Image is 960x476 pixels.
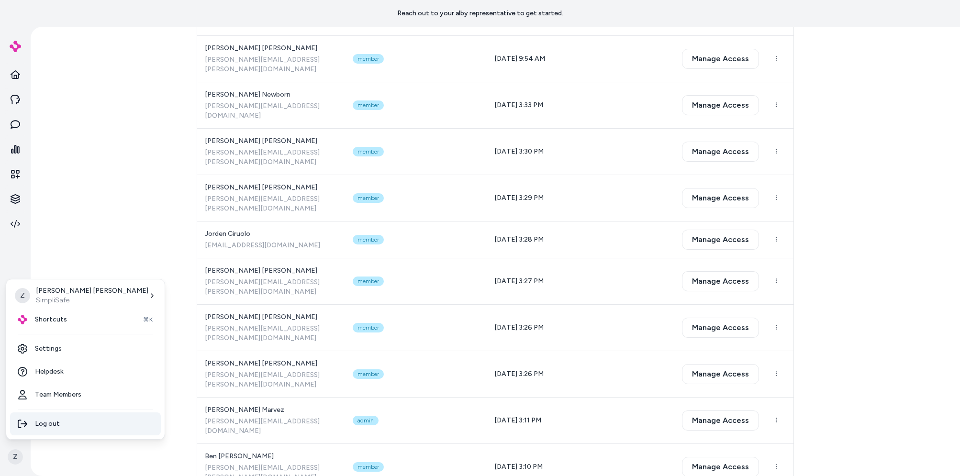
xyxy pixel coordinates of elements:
[10,383,161,406] a: Team Members
[36,286,148,296] p: [PERSON_NAME] [PERSON_NAME]
[36,296,148,305] p: SimpliSafe
[35,367,64,376] span: Helpdesk
[18,315,27,324] img: alby Logo
[143,316,153,323] span: ⌘K
[35,315,67,324] span: Shortcuts
[15,288,30,303] span: Z
[10,412,161,435] div: Log out
[10,337,161,360] a: Settings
